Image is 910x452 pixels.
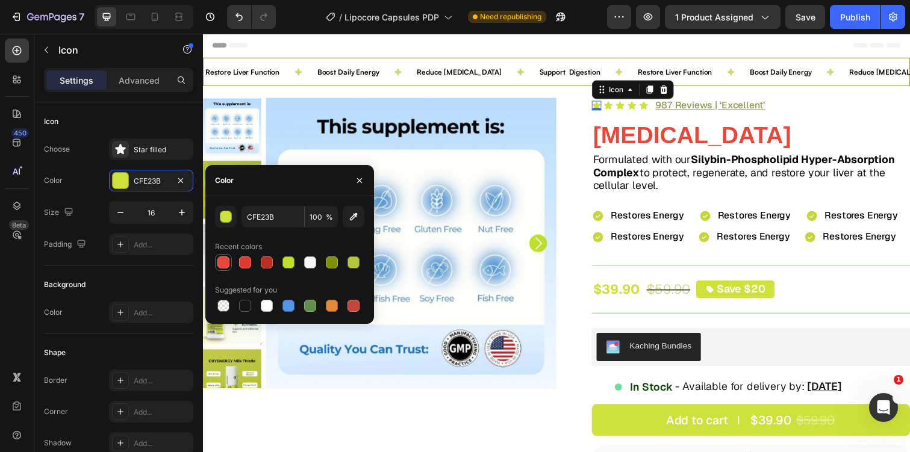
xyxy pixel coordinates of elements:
[558,387,603,403] div: $39.90
[74,205,92,223] button: Carousel Back Arrow
[399,122,707,149] strong: Silybin-Phospholipid Hyper-Absorption Complex
[134,240,190,250] div: Add...
[869,393,898,422] iframe: Intercom live chat
[326,212,333,223] span: %
[44,205,76,221] div: Size
[840,11,870,23] div: Publish
[397,253,447,270] div: $39.90
[44,279,86,290] div: Background
[605,387,647,403] div: $59.90
[134,176,169,187] div: CFE23B
[9,220,29,230] div: Beta
[215,285,277,296] div: Suggested for you
[5,5,90,29] button: 7
[44,375,67,386] div: Border
[242,206,304,228] input: Eg: FFFFFF
[634,201,708,214] span: Restores Energy
[44,347,66,358] div: Shape
[526,179,601,192] span: Restores Energy
[219,35,305,44] span: Reduce [MEDICAL_DATA]
[480,11,541,22] span: Need republishing
[482,353,615,367] span: - Available for delivery by:
[203,34,910,452] iframe: Design area
[215,175,234,186] div: Color
[215,241,262,252] div: Recent colors
[635,179,710,192] span: Restores Energy
[402,306,509,335] button: Kaching Bundles
[675,11,753,23] span: 1 product assigned
[44,237,89,253] div: Padding
[44,406,68,417] div: Corner
[525,201,600,214] span: Restores Energy
[11,128,29,138] div: 450
[665,5,781,29] button: 1 product assigned
[444,35,520,44] span: Restore Liver Function
[344,35,406,44] span: Support Digestion
[473,388,537,401] div: Add to cart
[661,35,747,44] span: Reduce [MEDICAL_DATA]
[119,74,160,87] p: Advanced
[417,179,491,192] span: Restores Energy
[412,313,426,327] img: KachingBundles.png
[785,5,825,29] button: Save
[44,307,63,318] div: Color
[437,354,480,368] p: In Stock
[344,11,439,23] span: Lipocore Capsules PDP
[525,255,575,268] pre: Save $20
[134,407,190,418] div: Add...
[58,43,161,57] p: Icon
[617,353,653,367] span: [DATE]
[44,116,58,127] div: Icon
[397,379,723,411] button: Add to cart
[397,89,723,118] h2: [MEDICAL_DATA]
[134,144,190,155] div: Star filled
[894,375,903,385] span: 1
[60,74,93,87] p: Settings
[134,438,190,449] div: Add...
[134,308,190,318] div: Add...
[436,313,499,326] div: Kaching Bundles
[334,205,352,223] button: Carousel Next Arrow
[399,122,707,162] span: Formulated with our to protect, regenerate, and restore your liver at the cellular level.
[559,35,622,44] span: Boost Daily Energy
[44,438,72,448] div: Shadow
[796,12,815,22] span: Save
[339,11,342,23] span: /
[134,376,190,386] div: Add...
[227,5,276,29] div: Undo/Redo
[44,144,70,155] div: Choose
[463,67,575,79] u: 987 Reviews | ‘Excellent’
[79,10,84,24] p: 7
[44,175,63,186] div: Color
[830,5,880,29] button: Publish
[417,201,491,214] span: Restores Energy
[452,253,499,270] div: $59.90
